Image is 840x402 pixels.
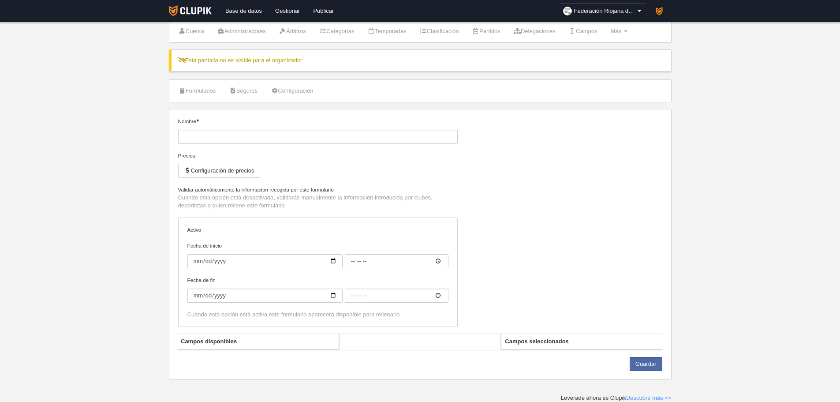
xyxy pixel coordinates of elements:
img: PaK018JKw3ps.30x30.jpg [653,5,665,17]
img: Clupik [169,5,212,16]
label: Fecha de fin [187,276,448,303]
a: Formularios [174,84,221,98]
a: Clasificación [415,25,464,38]
label: Nombre [178,117,458,144]
div: Cuando esta opción está activa este formulario aparecerá disponible para rellenarlo [187,311,448,319]
a: Categorías [314,25,359,38]
a: Partidos [467,25,505,38]
a: Administradores [213,25,271,38]
button: Configuración de precios [178,164,260,178]
input: Fecha de fin [187,289,343,303]
a: Descubre más >> [626,394,672,401]
a: Configuración [266,84,318,98]
th: Campos seleccionados [501,334,663,349]
input: Fecha de inicio [345,254,448,268]
p: Cuando esta opción está desactivada, validarás manualmente la información introducida por clubes,... [178,194,458,210]
label: Activo [187,226,448,234]
a: Campos [564,25,602,38]
label: Fecha de inicio [187,242,448,268]
a: Federación Riojana de Natación [560,4,647,19]
a: Árbitros [274,25,311,38]
i: Obligatorio [196,119,199,122]
div: Precios [178,152,458,160]
a: Seguros [224,84,262,98]
a: Delegaciones [509,25,560,38]
input: Nombre [178,130,458,144]
input: Fecha de inicio [187,254,343,268]
a: Cuenta [174,25,209,38]
div: Esta pantalla no es visible para el organizador [169,49,672,71]
th: Campos disponibles [177,334,339,349]
a: Temporadas [363,25,411,38]
input: Fecha de fin [345,289,448,303]
a: Más [605,25,632,38]
label: Validar automáticamente la información recogida por este formulario [178,186,458,194]
span: Federación Riojana de Natación [574,7,636,15]
button: Guardar [630,357,662,371]
span: Más [610,28,621,34]
img: OaGn0VSDx6b2.30x30.jpg [563,7,572,15]
div: Leverade ahora es Clupik [561,394,672,402]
